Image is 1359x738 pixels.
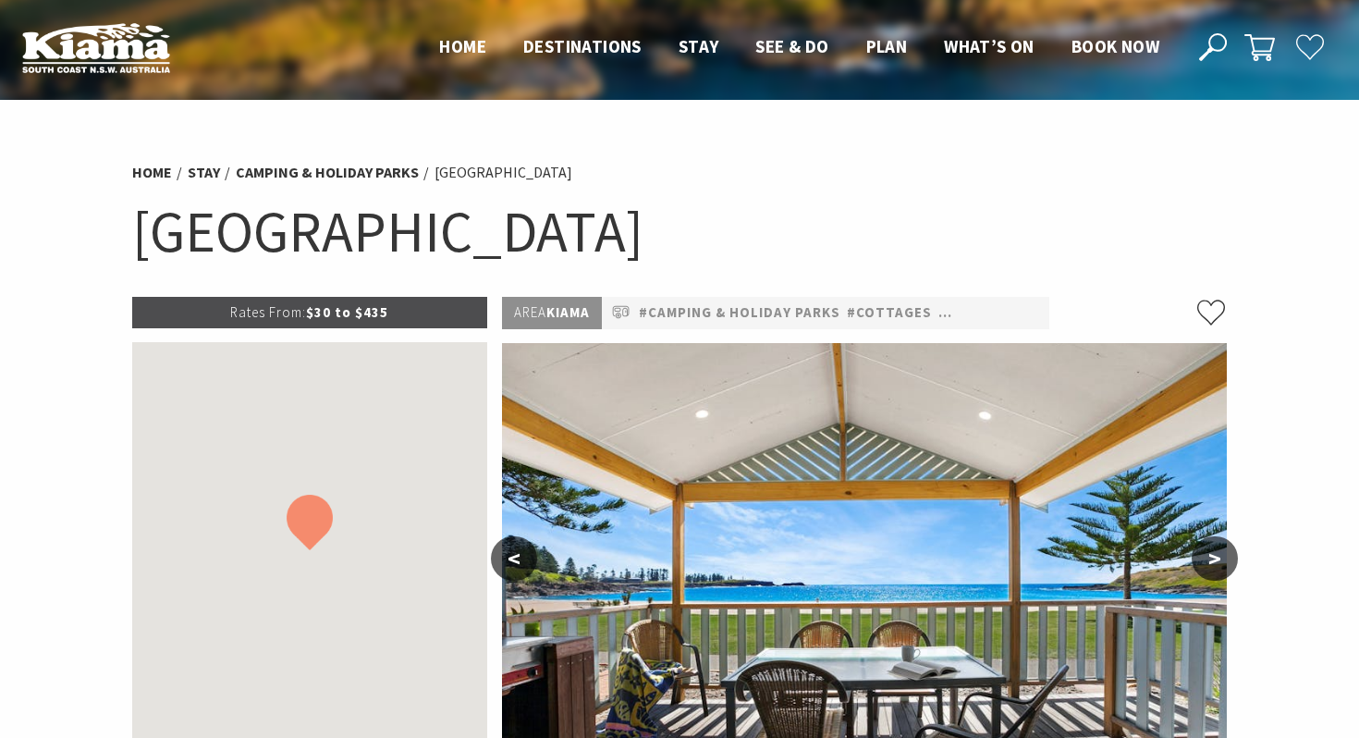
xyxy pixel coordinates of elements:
a: #Cottages [847,301,932,325]
a: #Camping & Holiday Parks [639,301,840,325]
span: Rates From: [230,303,306,321]
button: > [1192,536,1238,581]
span: See & Do [755,35,828,57]
button: < [491,536,537,581]
span: Stay [679,35,719,57]
a: Stay [188,163,220,182]
span: What’s On [944,35,1035,57]
a: Home [132,163,172,182]
span: Area [514,303,546,321]
nav: Main Menu [421,32,1178,63]
h1: [GEOGRAPHIC_DATA] [132,194,1227,269]
li: [GEOGRAPHIC_DATA] [435,161,572,185]
a: Camping & Holiday Parks [236,163,419,182]
p: $30 to $435 [132,297,487,328]
p: Kiama [502,297,602,329]
a: #Pet Friendly [938,301,1046,325]
span: Home [439,35,486,57]
span: Book now [1071,35,1159,57]
img: Kiama Logo [22,22,170,73]
span: Destinations [523,35,642,57]
span: Plan [866,35,908,57]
